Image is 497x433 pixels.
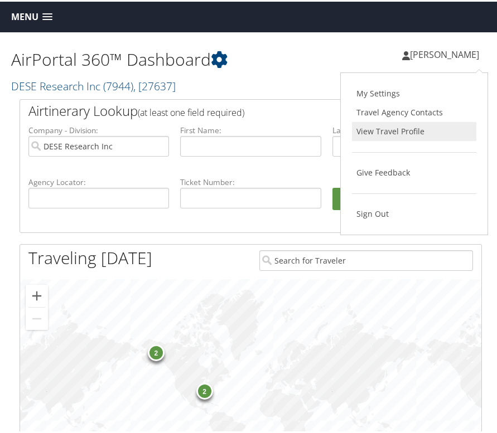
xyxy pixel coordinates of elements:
label: Ticket Number: [180,175,321,186]
a: [PERSON_NAME] [402,36,490,70]
a: Travel Agency Contacts [352,101,476,120]
button: Zoom in [26,283,48,305]
input: Search for Traveler [259,249,474,269]
h1: Traveling [DATE] [28,245,152,268]
a: DESE Research Inc [11,77,176,92]
div: 2 [196,381,213,398]
span: (at least one field required) [138,105,244,117]
button: Zoom out [26,306,48,328]
a: Give Feedback [352,162,476,181]
label: First Name: [180,123,321,134]
span: Menu [11,10,38,21]
span: , [ 27637 ] [133,77,176,92]
button: Search [332,186,473,208]
span: ( 7944 ) [103,77,133,92]
div: 2 [147,343,164,359]
a: My Settings [352,82,476,101]
h2: Airtinerary Lookup [28,100,435,119]
label: Company - Division: [28,123,169,134]
a: View Travel Profile [352,120,476,139]
label: Last Name: [332,123,473,134]
a: Sign Out [352,203,476,222]
label: Agency Locator: [28,175,169,186]
a: Menu [6,6,58,25]
h1: AirPortal 360™ Dashboard [11,46,251,70]
span: [PERSON_NAME] [410,47,479,59]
